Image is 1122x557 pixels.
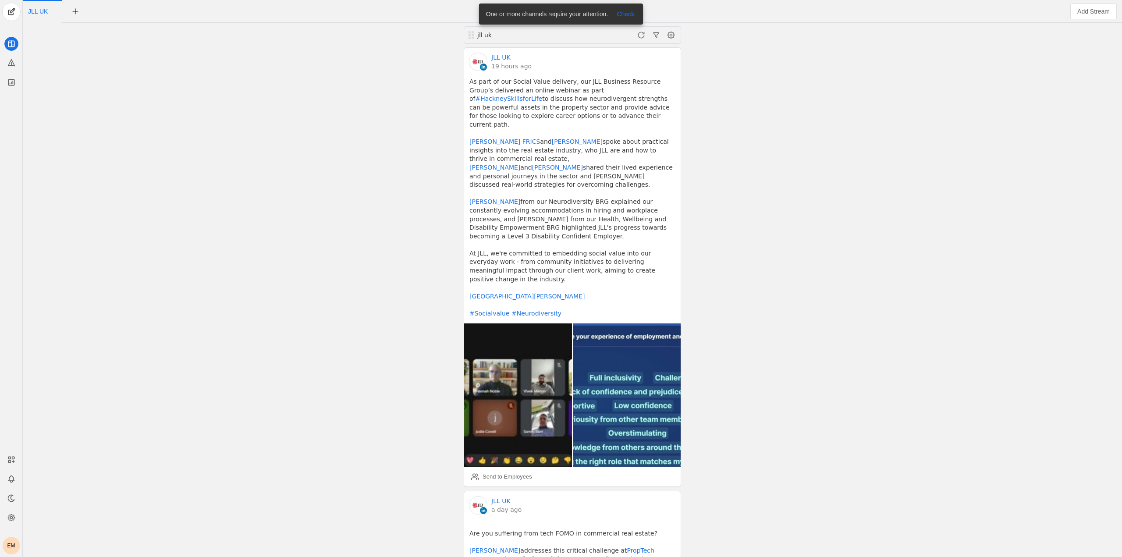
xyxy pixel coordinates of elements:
a: JLL UK [491,53,511,62]
button: Add Stream [1070,4,1117,19]
app-icon-button: New Tab [67,7,83,14]
a: [PERSON_NAME] [469,164,520,171]
div: One or more channels require your attention. [479,4,612,25]
img: cache [469,53,487,71]
a: JLL UK [491,497,511,505]
img: cache [469,497,487,514]
span: Check [617,10,634,18]
a: a day ago [491,505,522,514]
a: [PERSON_NAME] [469,547,520,554]
pre: As part of our Social Value delivery, our JLL Business Resource Group’s delivered an online webin... [469,78,675,318]
a: [PERSON_NAME] [469,198,520,205]
a: #HackneySkillsforLife [476,95,543,102]
span: Click to edit name [28,8,48,14]
a: [PERSON_NAME] FRICS [469,138,540,145]
span: Add Stream [1077,7,1110,16]
div: jll uk [476,31,582,39]
div: jll uk [477,31,582,39]
a: [PERSON_NAME] [532,164,583,171]
div: Send to Employees [483,472,532,481]
a: #Neurodiversity [511,310,561,317]
img: undefined [573,323,681,467]
button: Check [611,9,639,19]
a: 19 hours ago [491,62,532,71]
a: [GEOGRAPHIC_DATA][PERSON_NAME] [469,293,585,300]
img: undefined [464,323,572,467]
button: Send to Employees [468,470,536,484]
a: #Socialvalue [469,310,509,317]
button: EM [3,537,20,554]
a: [PERSON_NAME] [552,138,603,145]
